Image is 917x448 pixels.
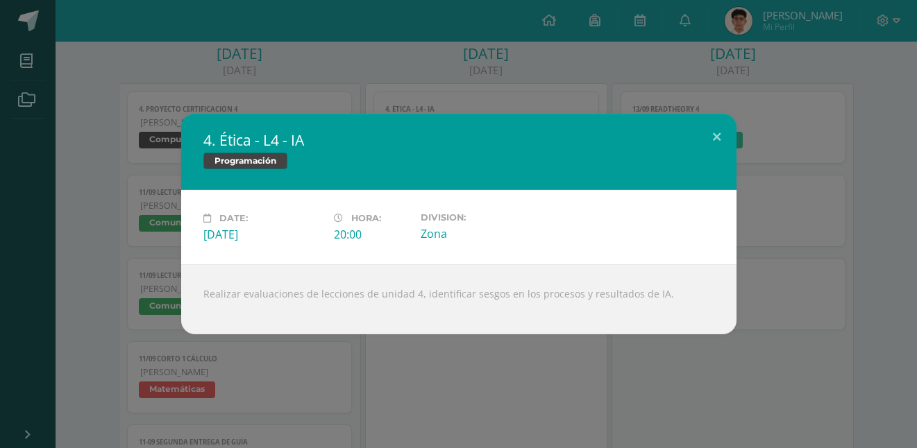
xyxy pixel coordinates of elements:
[219,213,248,223] span: Date:
[181,264,737,334] div: Realizar evaluaciones de lecciones de unidad 4, identificar sesgos en los procesos y resultados d...
[421,226,540,241] div: Zona
[203,227,323,242] div: [DATE]
[421,212,540,223] label: Division:
[697,114,737,161] button: Close (Esc)
[351,213,381,223] span: Hora:
[203,153,287,169] span: Programación
[203,130,714,150] h2: 4. Ética - L4 - IA
[334,227,410,242] div: 20:00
